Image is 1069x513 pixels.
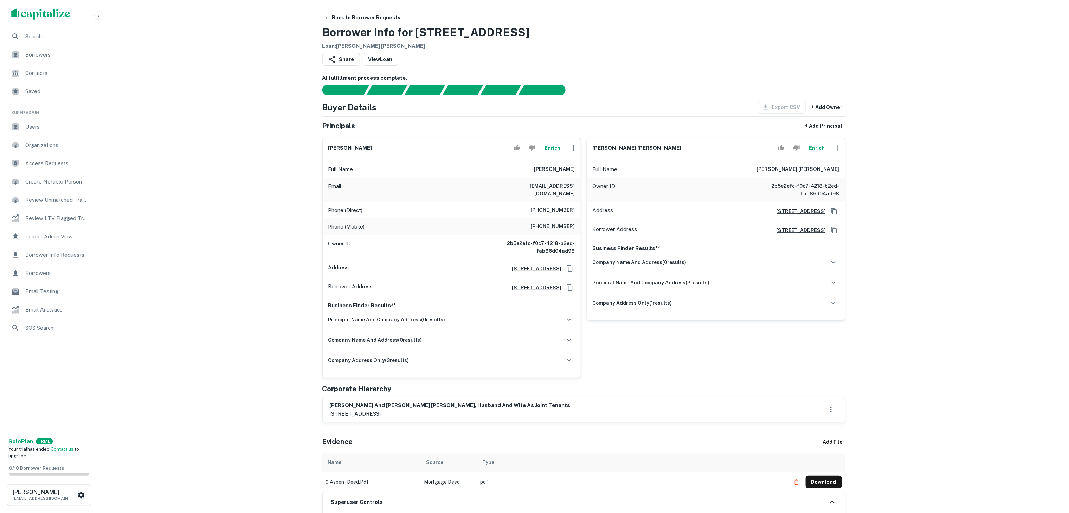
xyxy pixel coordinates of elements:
h6: AI fulfillment process complete. [322,74,845,82]
h5: Evidence [322,436,353,447]
h6: Loan : [PERSON_NAME] [PERSON_NAME] [322,42,530,50]
iframe: Chat Widget [1034,457,1069,490]
h6: Superuser Controls [331,498,383,506]
p: Address [328,263,349,274]
h6: [STREET_ADDRESS] [771,207,826,215]
div: Borrowers [6,46,92,63]
button: Reject [526,141,538,155]
div: scrollable content [322,453,845,492]
img: capitalize-logo.png [11,8,70,20]
button: + Add Principal [803,120,845,132]
div: + Add File [806,436,855,448]
h6: [PHONE_NUMBER] [531,223,575,231]
span: Review Unmatched Transactions [25,196,88,204]
span: Organizations [25,141,88,149]
h3: Borrower Info for [STREET_ADDRESS] [322,24,530,41]
button: Copy Address [829,225,839,236]
p: Full Name [593,165,618,174]
a: Organizations [6,137,92,154]
h6: [PERSON_NAME] [PERSON_NAME] [757,165,839,174]
th: Name [322,453,421,472]
p: Owner ID [593,182,616,198]
span: Users [25,123,88,131]
span: Email Testing [25,287,88,296]
h6: company address only ( 3 results) [328,357,409,364]
button: Copy Address [565,263,575,274]
h6: company name and address ( 0 results) [328,336,422,344]
h4: Buyer Details [322,101,377,114]
h6: [PERSON_NAME] [534,165,575,174]
button: Enrich [806,141,828,155]
h6: principal name and company address ( 0 results) [328,316,445,323]
h6: company name and address ( 0 results) [593,258,687,266]
h6: [PERSON_NAME] [13,489,76,495]
span: Borrower Info Requests [25,251,88,259]
a: SOS Search [6,320,92,336]
p: Business Finder Results** [593,244,839,252]
span: Borrowers [25,269,88,277]
span: 0 / 10 Borrower Requests [9,466,64,471]
button: Delete file [790,476,803,488]
button: Copy Address [565,282,575,293]
td: pdf [477,472,787,492]
a: ViewLoan [363,53,398,66]
h5: Corporate Hierarchy [322,384,392,394]
a: Borrowers [6,265,92,282]
li: Super Admin [6,101,92,118]
a: Create Notable Person [6,173,92,190]
div: Sending borrower request to AI... [314,85,367,95]
a: Lender Admin View [6,228,92,245]
h5: Principals [322,121,355,131]
div: Borrower Info Requests [6,246,92,263]
h6: 2b5e2efc-f0c7-4218-b2ed-fab86d04ad98 [755,182,839,198]
span: SOS Search [25,324,88,332]
button: Accept [511,141,523,155]
span: Review LTV Flagged Transactions [25,214,88,223]
h6: [EMAIL_ADDRESS][DOMAIN_NAME] [491,182,575,198]
a: SoloPlan [8,437,33,446]
td: 9 aspen - deed.pdf [322,472,421,492]
button: Share [322,53,360,66]
div: Source [426,458,444,467]
a: Access Requests [6,155,92,172]
h6: company address only ( 1 results) [593,299,672,307]
div: Email Testing [6,283,92,300]
div: Principals found, AI now looking for contact information... [442,85,483,95]
button: Enrich [541,141,564,155]
h6: [STREET_ADDRESS] [507,265,562,272]
div: AI fulfillment process complete. [519,85,574,95]
a: [STREET_ADDRESS] [771,226,826,234]
h6: [PERSON_NAME] [PERSON_NAME] [593,144,682,152]
span: Lender Admin View [25,232,88,241]
p: Full Name [328,165,353,174]
h6: [PERSON_NAME] and [PERSON_NAME] [PERSON_NAME], husband and wife as joint tenants [330,402,571,410]
th: Source [421,453,477,472]
span: Access Requests [25,159,88,168]
p: Owner ID [328,239,351,255]
h6: 2b5e2efc-f0c7-4218-b2ed-fab86d04ad98 [491,239,575,255]
div: Principals found, still searching for contact information. This may take time... [480,85,521,95]
div: Type [483,458,495,467]
a: Contact us [51,447,73,452]
a: Review Unmatched Transactions [6,192,92,209]
a: Email Analytics [6,301,92,318]
p: [EMAIL_ADDRESS][DOMAIN_NAME] [13,495,76,501]
button: Back to Borrower Requests [321,11,404,24]
h6: principal name and company address ( 2 results) [593,279,710,287]
p: Email [328,182,342,198]
th: Type [477,453,787,472]
div: Review LTV Flagged Transactions [6,210,92,227]
div: Name [328,458,342,467]
a: Search [6,28,92,45]
h6: [PERSON_NAME] [328,144,372,152]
